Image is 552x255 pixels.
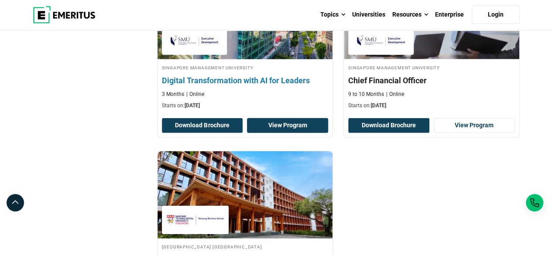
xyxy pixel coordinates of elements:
[434,118,515,133] a: View Program
[166,210,224,230] img: Nanyang Technological University Nanyang Business School
[185,102,200,109] span: [DATE]
[162,91,184,98] p: 3 Months
[158,151,333,238] img: Chief Operating Officer (COO) Programme | Online Leadership Course
[247,118,328,133] a: View Program
[348,118,429,133] button: Download Brochure
[348,64,515,71] h4: Singapore Management University
[186,91,204,98] p: Online
[162,64,329,71] h4: Singapore Management University
[166,31,223,51] img: Singapore Management University
[162,75,329,86] h4: Digital Transformation with AI for Leaders
[386,91,404,98] p: Online
[472,6,520,24] a: Login
[348,91,384,98] p: 9 to 10 Months
[353,31,409,51] img: Singapore Management University
[162,118,243,133] button: Download Brochure
[348,75,515,86] h4: Chief Financial Officer
[348,102,515,109] p: Starts on:
[162,102,329,109] p: Starts on:
[371,102,386,109] span: [DATE]
[162,243,329,250] h4: [GEOGRAPHIC_DATA] [GEOGRAPHIC_DATA]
